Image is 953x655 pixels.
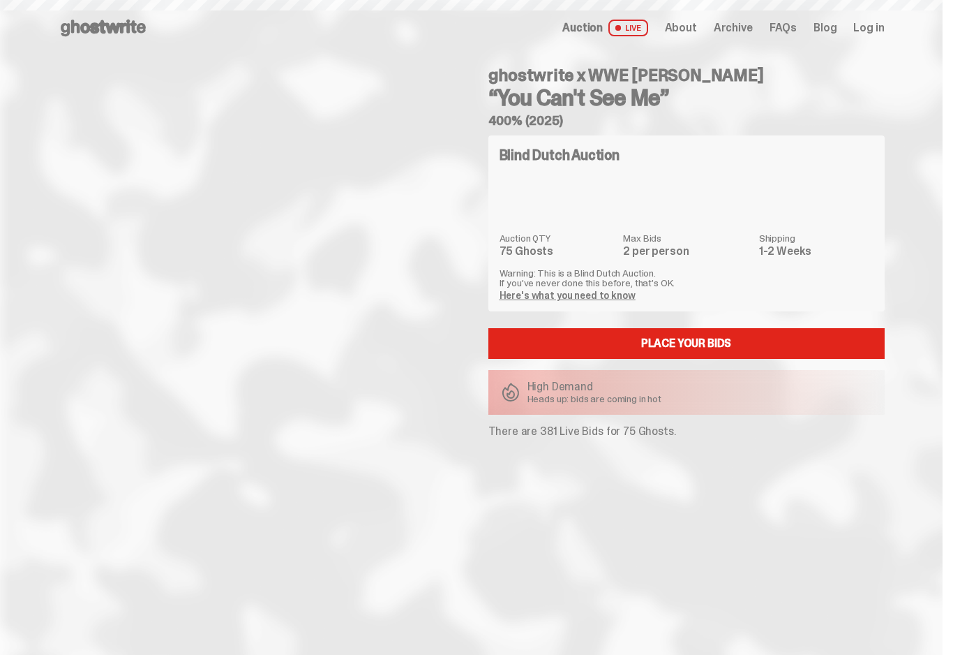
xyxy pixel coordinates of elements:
h3: “You Can't See Me” [488,87,885,109]
a: Auction LIVE [562,20,647,36]
dd: 75 Ghosts [500,246,615,257]
p: Warning: This is a Blind Dutch Auction. If you’ve never done this before, that’s OK. [500,268,873,288]
a: Archive [714,22,753,34]
a: Log in [853,22,884,34]
p: There are 381 Live Bids for 75 Ghosts. [488,426,885,437]
h5: 400% (2025) [488,115,885,127]
h4: Blind Dutch Auction [500,148,620,162]
a: Place your Bids [488,328,885,359]
a: FAQs [770,22,797,34]
a: Blog [813,22,836,34]
h4: ghostwrite x WWE [PERSON_NAME] [488,67,885,84]
dt: Max Bids [623,233,750,243]
span: Auction [562,22,603,34]
a: Here's what you need to know [500,289,636,302]
dt: Shipping [759,233,873,243]
span: LIVE [608,20,648,36]
dd: 1-2 Weeks [759,246,873,257]
p: Heads up: bids are coming in hot [527,394,662,404]
a: About [665,22,697,34]
p: High Demand [527,381,662,392]
dt: Auction QTY [500,233,615,243]
dd: 2 per person [623,246,750,257]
